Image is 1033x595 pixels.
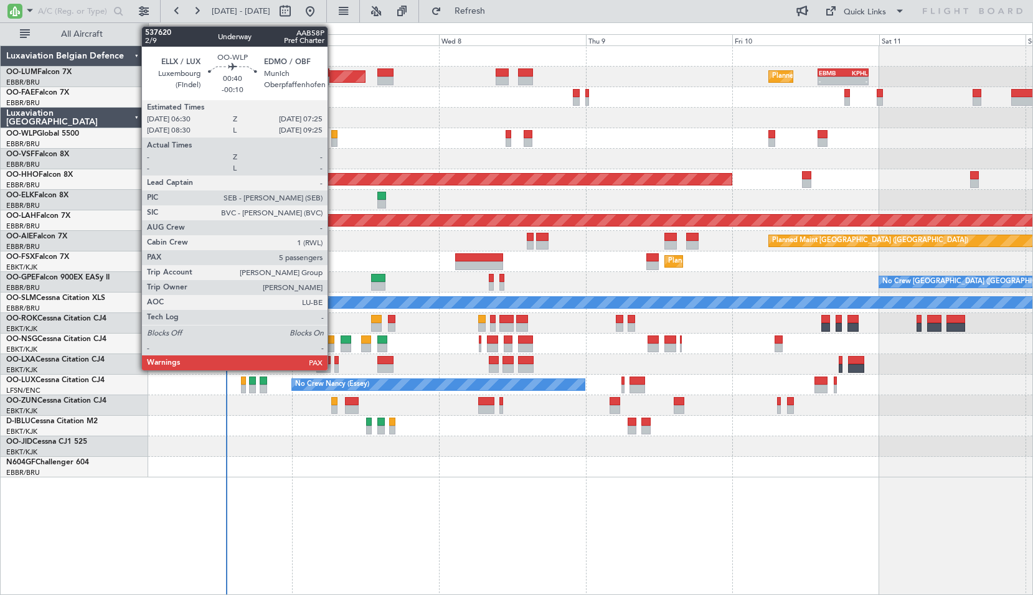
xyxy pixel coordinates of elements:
button: All Aircraft [14,24,135,44]
div: Planned Maint Geneva (Cointrin) [186,170,288,189]
a: OO-ROKCessna Citation CJ4 [6,315,106,322]
a: OO-HHOFalcon 8X [6,171,73,179]
span: OO-SLM [6,294,36,302]
div: Mon 6 [146,34,293,45]
div: Wed 8 [439,34,586,45]
div: No Crew Nancy (Essey) [295,375,369,394]
span: OO-ROK [6,315,37,322]
a: EBKT/KJK [6,427,37,436]
a: EBBR/BRU [6,283,40,293]
span: OO-GPE [6,274,35,281]
a: EBBR/BRU [6,78,40,87]
div: Planned Maint Kortrijk-[GEOGRAPHIC_DATA] [197,355,342,373]
span: OO-FSX [6,253,35,261]
div: Sat 11 [879,34,1026,45]
span: D-IBLU [6,418,31,425]
a: N604GFChallenger 604 [6,459,89,466]
a: OO-AIEFalcon 7X [6,233,67,240]
span: [DATE] - [DATE] [212,6,270,17]
a: EBBR/BRU [6,304,40,313]
a: OO-VSFFalcon 8X [6,151,69,158]
a: EBBR/BRU [6,139,40,149]
div: Tue 7 [292,34,439,45]
a: EBKT/KJK [6,365,37,375]
div: - [843,77,867,85]
div: Planned Maint [GEOGRAPHIC_DATA] ([GEOGRAPHIC_DATA] National) [772,67,998,86]
span: OO-ELK [6,192,34,199]
div: Quick Links [844,6,886,19]
div: EBMB [819,69,843,77]
a: EBBR/BRU [6,180,40,190]
span: OO-VSF [6,151,35,158]
span: OO-HHO [6,171,39,179]
a: OO-JIDCessna CJ1 525 [6,438,87,446]
a: EBKT/KJK [6,324,37,334]
button: Quick Links [819,1,911,21]
a: EBKT/KJK [6,263,37,272]
a: EBBR/BRU [6,222,40,231]
a: LFSN/ENC [6,386,40,395]
div: Planned Maint Kortrijk-[GEOGRAPHIC_DATA] [668,252,813,271]
a: OO-WLPGlobal 5500 [6,130,79,138]
a: OO-NSGCessna Citation CJ4 [6,335,106,343]
a: OO-FSXFalcon 7X [6,253,69,261]
a: OO-GPEFalcon 900EX EASy II [6,274,110,281]
a: EBBR/BRU [6,201,40,210]
span: All Aircraft [32,30,131,39]
span: OO-LXA [6,356,35,363]
a: EBKT/KJK [6,406,37,416]
a: EBBR/BRU [6,242,40,251]
div: KPHL [843,69,867,77]
div: Fri 10 [732,34,879,45]
span: OO-FAE [6,89,35,96]
button: Refresh [425,1,500,21]
div: - [819,77,843,85]
span: N604GF [6,459,35,466]
span: OO-LUX [6,377,35,384]
span: OO-LUM [6,68,37,76]
a: OO-ELKFalcon 8X [6,192,68,199]
input: A/C (Reg. or Type) [38,2,110,21]
a: OO-FAEFalcon 7X [6,89,69,96]
a: OO-LUXCessna Citation CJ4 [6,377,105,384]
a: OO-ZUNCessna Citation CJ4 [6,397,106,405]
div: Planned Maint [GEOGRAPHIC_DATA] ([GEOGRAPHIC_DATA]) [772,232,968,250]
span: Refresh [444,7,496,16]
span: OO-LAH [6,212,36,220]
div: AOG Maint [GEOGRAPHIC_DATA] [105,67,215,86]
span: OO-JID [6,438,32,446]
a: EBBR/BRU [6,98,40,108]
a: EBKT/KJK [6,345,37,354]
a: OO-LXACessna Citation CJ4 [6,356,105,363]
a: D-IBLUCessna Citation M2 [6,418,98,425]
div: [DATE] [151,25,172,35]
div: Thu 9 [586,34,733,45]
a: EBKT/KJK [6,447,37,457]
span: OO-WLP [6,130,37,138]
a: OO-LAHFalcon 7X [6,212,70,220]
a: OO-LUMFalcon 7X [6,68,72,76]
a: EBBR/BRU [6,160,40,169]
span: OO-NSG [6,335,37,343]
span: OO-AIE [6,233,33,240]
span: OO-ZUN [6,397,37,405]
a: EBBR/BRU [6,468,40,477]
a: OO-SLMCessna Citation XLS [6,294,105,302]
